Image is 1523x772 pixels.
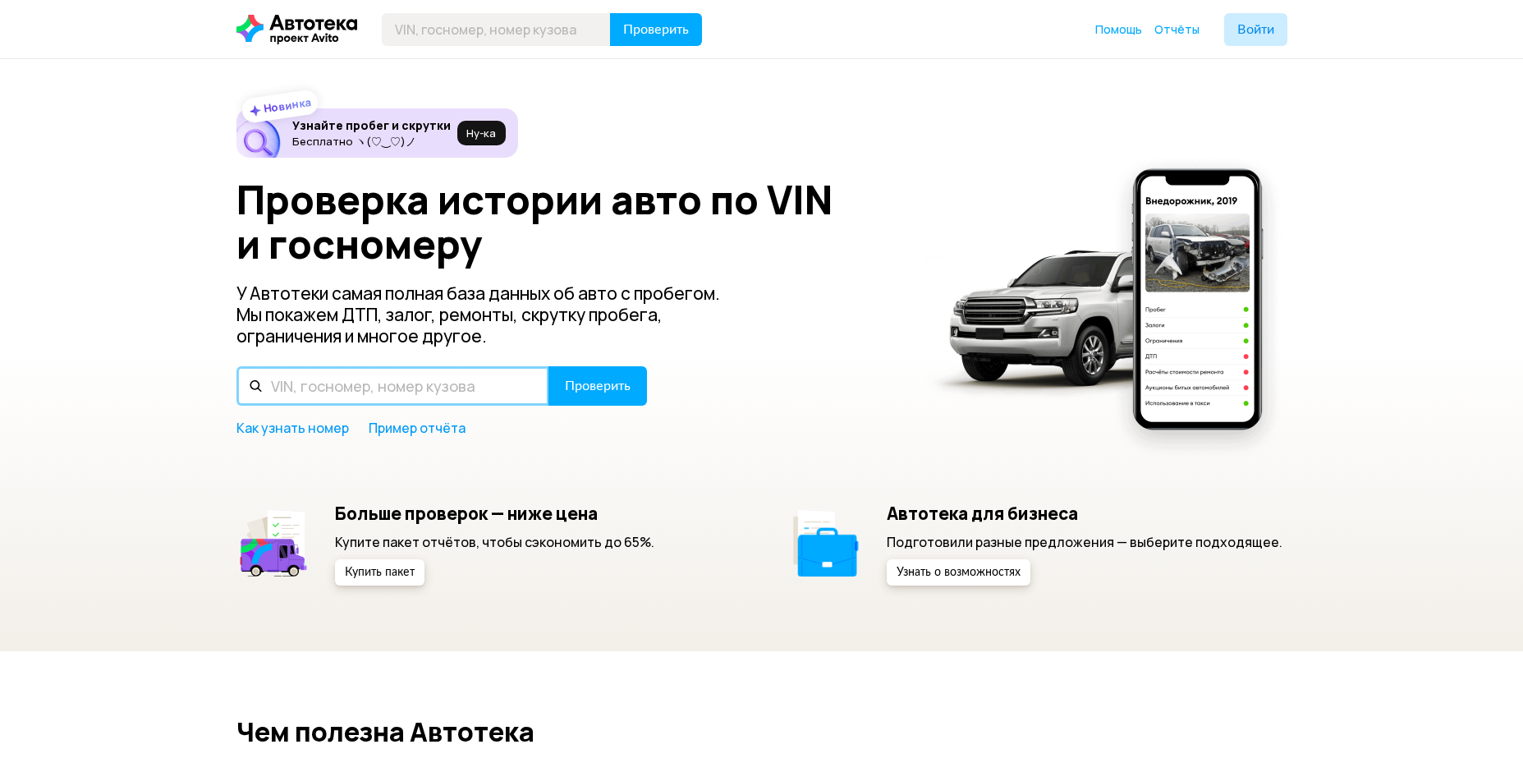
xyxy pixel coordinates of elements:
[1154,21,1200,38] a: Отчёты
[548,366,647,406] button: Проверить
[565,379,631,393] span: Проверить
[1224,13,1287,46] button: Войти
[369,419,466,437] a: Пример отчёта
[887,533,1282,551] p: Подготовили разные предложения — выберите подходящее.
[236,177,904,266] h1: Проверка истории авто по VIN и госномеру
[345,567,415,578] span: Купить пакет
[382,13,611,46] input: VIN, госномер, номер кузова
[236,366,549,406] input: VIN, госномер, номер кузова
[236,283,747,347] p: У Автотеки самая полная база данных об авто с пробегом. Мы покажем ДТП, залог, ремонты, скрутку п...
[466,126,496,140] span: Ну‑ка
[897,567,1021,578] span: Узнать о возможностях
[887,503,1282,524] h5: Автотека для бизнеса
[236,717,1287,747] h2: Чем полезна Автотека
[292,135,451,148] p: Бесплатно ヽ(♡‿♡)ノ
[1154,21,1200,37] span: Отчёты
[1095,21,1142,37] span: Помощь
[887,559,1030,586] button: Узнать о возможностях
[1237,23,1274,36] span: Войти
[262,94,312,116] strong: Новинка
[292,118,451,133] h6: Узнайте пробег и скрутки
[335,559,424,586] button: Купить пакет
[335,533,654,551] p: Купите пакет отчётов, чтобы сэкономить до 65%.
[1095,21,1142,38] a: Помощь
[623,23,689,36] span: Проверить
[236,419,349,437] a: Как узнать номер
[610,13,702,46] button: Проверить
[335,503,654,524] h5: Больше проверок — ниже цена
